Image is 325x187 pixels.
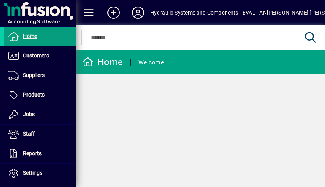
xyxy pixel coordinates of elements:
[23,92,45,98] span: Products
[4,105,76,124] a: Jobs
[138,56,164,69] div: Welcome
[23,150,42,156] span: Reports
[23,111,35,117] span: Jobs
[4,66,76,85] a: Suppliers
[126,6,150,20] button: Profile
[150,7,267,19] div: Hydraulic Systems and Components - EVAL - AN
[23,52,49,59] span: Customers
[23,170,42,176] span: Settings
[82,56,123,68] div: Home
[4,144,76,163] a: Reports
[23,131,35,137] span: Staff
[23,33,37,39] span: Home
[4,125,76,144] a: Staff
[4,164,76,183] a: Settings
[101,6,126,20] button: Add
[4,85,76,105] a: Products
[4,46,76,66] a: Customers
[23,72,45,78] span: Suppliers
